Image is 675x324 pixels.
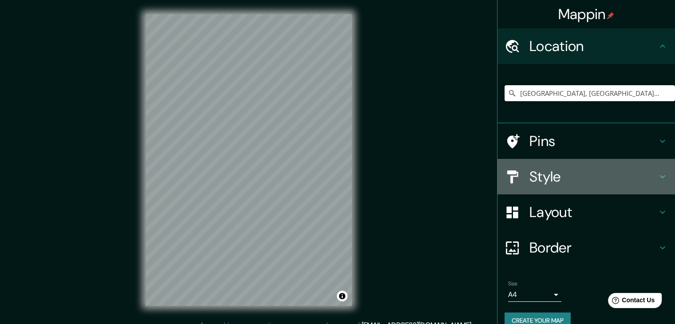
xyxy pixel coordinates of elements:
div: Pins [497,123,675,159]
h4: Style [529,168,657,186]
button: Toggle attribution [337,291,347,301]
div: Location [497,28,675,64]
h4: Pins [529,132,657,150]
h4: Layout [529,203,657,221]
div: Layout [497,194,675,230]
canvas: Map [146,14,352,306]
h4: Mappin [558,5,615,23]
h4: Border [529,239,657,257]
iframe: Help widget launcher [596,289,665,314]
label: Size [508,280,517,288]
div: Style [497,159,675,194]
h4: Location [529,37,657,55]
input: Pick your city or area [505,85,675,101]
div: A4 [508,288,561,302]
div: Border [497,230,675,265]
img: pin-icon.png [607,12,614,19]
